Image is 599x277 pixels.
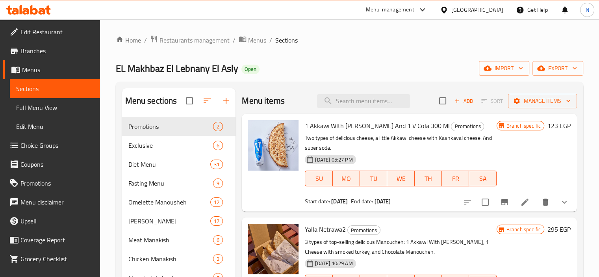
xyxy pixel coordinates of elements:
span: MO [336,173,357,184]
li: / [269,35,272,45]
div: Diet Menu31 [122,155,236,174]
div: Menu-management [366,5,414,15]
span: Add item [451,95,476,107]
span: Grocery Checklist [20,254,94,264]
span: Select section [434,93,451,109]
a: Upsell [3,212,100,231]
span: Select all sections [181,93,198,109]
span: Promotions [128,122,213,131]
span: [DATE] 10:29 AM [312,260,356,267]
span: Omelette Manousheh [128,197,211,207]
div: items [213,235,223,245]
a: Grocery Checklist [3,249,100,268]
span: N [585,6,589,14]
div: [PERSON_NAME]17 [122,212,236,231]
a: Edit menu item [520,197,530,207]
a: Home [116,35,141,45]
span: [DATE] 05:27 PM [312,156,356,164]
button: Add section [217,91,236,110]
div: items [213,122,223,131]
button: export [532,61,583,76]
span: Add [453,97,474,106]
div: Meat Manakish6 [122,231,236,249]
div: Fasting Menu9 [122,174,236,193]
span: End date: [351,196,373,206]
b: [DATE] [331,196,348,206]
h6: 295 EGP [547,224,571,235]
div: items [213,254,223,264]
button: TH [415,171,442,186]
span: TU [363,173,384,184]
span: 6 [213,142,223,149]
h2: Menu items [242,95,285,107]
div: items [210,216,223,226]
b: [DATE] [375,196,391,206]
button: FR [442,171,469,186]
span: 6 [213,236,223,244]
span: WE [390,173,411,184]
div: [GEOGRAPHIC_DATA] [451,6,503,14]
div: Chicken Manakish2 [122,249,236,268]
span: Promotions [20,178,94,188]
span: Menu disclaimer [20,197,94,207]
span: Open [241,66,260,73]
button: sort-choices [458,193,477,212]
span: Upsell [20,216,94,226]
span: [PERSON_NAME] [128,216,211,226]
a: Coupons [3,155,100,174]
span: Sort sections [198,91,217,110]
li: / [144,35,147,45]
span: 9 [213,180,223,187]
span: Exclusive [128,141,213,150]
div: items [213,178,223,188]
span: Branch specific [503,226,544,233]
svg: Show Choices [560,197,569,207]
span: 31 [211,161,223,168]
span: Select section first [476,95,508,107]
span: Coverage Report [20,235,94,245]
div: Omelette Manousheh12 [122,193,236,212]
span: Menus [22,65,94,74]
span: Start date: [305,196,330,206]
div: Exclusive6 [122,136,236,155]
button: WE [387,171,414,186]
a: Menus [239,35,266,45]
button: TU [360,171,387,186]
a: Coverage Report [3,231,100,249]
a: Edit Restaurant [3,22,100,41]
span: Branches [20,46,94,56]
a: Edit Menu [10,117,100,136]
span: Select to update [477,194,493,210]
span: 2 [213,123,223,130]
span: Promotions [348,226,380,235]
li: / [233,35,236,45]
span: Manage items [514,96,571,106]
span: SA [472,173,493,184]
div: items [210,197,223,207]
span: Branch specific [503,122,544,130]
img: Yalla Netrawa2 [248,224,299,274]
a: Full Menu View [10,98,100,117]
button: Manage items [508,94,577,108]
div: Fasting Menu [128,178,213,188]
h2: Menu sections [125,95,177,107]
a: Menu disclaimer [3,193,100,212]
button: Add [451,95,476,107]
span: Sections [275,35,298,45]
span: Meat Manakish [128,235,213,245]
span: 2 [213,255,223,263]
span: Promotions [451,122,484,131]
span: import [485,63,523,73]
a: Restaurants management [150,35,230,45]
span: Edit Menu [16,122,94,131]
div: Cheese Manakish [128,216,211,226]
a: Choice Groups [3,136,100,155]
div: Promotions [347,225,380,235]
div: items [210,160,223,169]
div: Diet Menu [128,160,211,169]
button: SA [469,171,496,186]
a: Sections [10,79,100,98]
